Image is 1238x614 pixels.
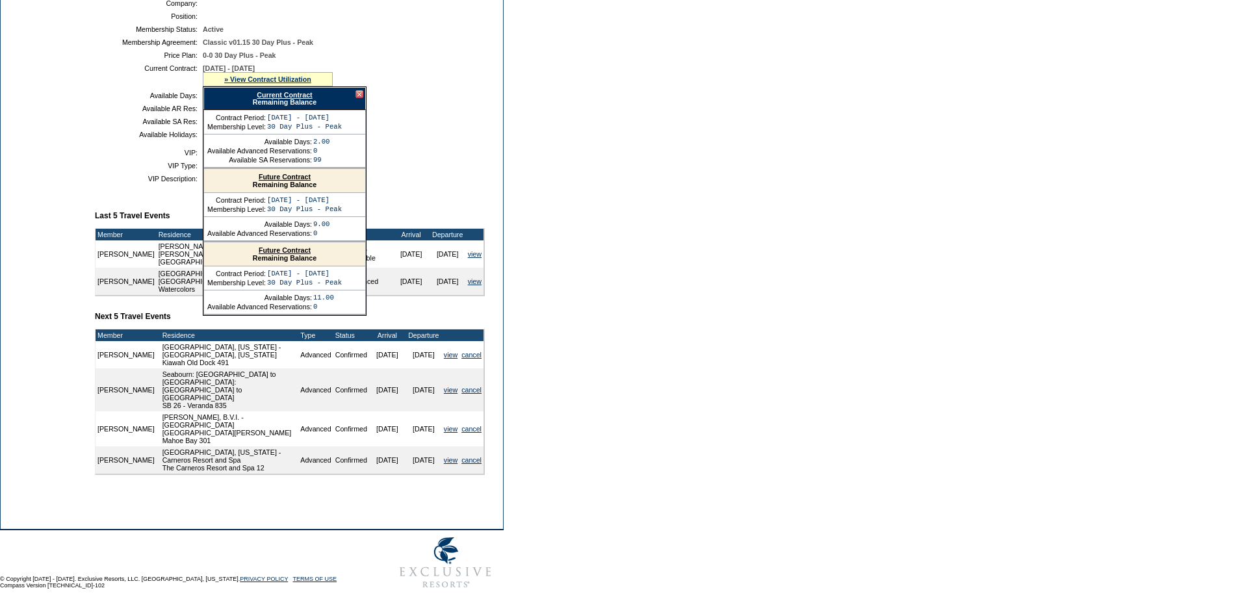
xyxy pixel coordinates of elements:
[369,368,406,411] td: [DATE]
[406,411,442,446] td: [DATE]
[207,270,266,277] td: Contract Period:
[157,240,346,268] td: [PERSON_NAME] & [PERSON_NAME] & Gray [PERSON_NAME] and Gray Day Cruise - [GEOGRAPHIC_DATA]
[100,25,198,33] td: Membership Status:
[267,196,342,204] td: [DATE] - [DATE]
[430,229,466,240] td: Departure
[224,75,311,83] a: » View Contract Utilization
[161,446,299,474] td: [GEOGRAPHIC_DATA], [US_STATE] - Carneros Resort and Spa The Carneros Resort and Spa 12
[161,368,299,411] td: Seabourn: [GEOGRAPHIC_DATA] to [GEOGRAPHIC_DATA]: [GEOGRAPHIC_DATA] to [GEOGRAPHIC_DATA] SB 26 - ...
[96,411,157,446] td: [PERSON_NAME]
[204,169,365,193] div: Remaining Balance
[100,118,198,125] td: Available SA Res:
[406,341,442,368] td: [DATE]
[207,294,312,301] td: Available Days:
[313,220,330,228] td: 9.00
[100,64,198,86] td: Current Contract:
[207,303,312,311] td: Available Advanced Reservations:
[298,446,333,474] td: Advanced
[393,268,430,295] td: [DATE]
[207,123,266,131] td: Membership Level:
[96,446,157,474] td: [PERSON_NAME]
[313,147,330,155] td: 0
[157,268,346,295] td: [GEOGRAPHIC_DATA], [US_STATE] - [GEOGRAPHIC_DATA], [US_STATE] Watercolors
[96,268,157,295] td: [PERSON_NAME]
[333,341,369,368] td: Confirmed
[267,123,342,131] td: 30 Day Plus - Peak
[444,351,458,359] a: view
[259,173,311,181] a: Future Contract
[100,105,198,112] td: Available AR Res:
[444,425,458,433] a: view
[298,341,333,368] td: Advanced
[207,279,266,287] td: Membership Level:
[369,341,406,368] td: [DATE]
[203,51,276,59] span: 0-0 30 Day Plus - Peak
[369,446,406,474] td: [DATE]
[369,329,406,341] td: Arrival
[207,138,312,146] td: Available Days:
[96,329,157,341] td: Member
[100,175,198,183] td: VIP Description:
[333,368,369,411] td: Confirmed
[313,294,334,301] td: 11.00
[207,114,266,122] td: Contract Period:
[393,229,430,240] td: Arrival
[346,240,393,268] td: Space Available
[461,456,482,464] a: cancel
[313,303,334,311] td: 0
[369,411,406,446] td: [DATE]
[444,386,458,394] a: view
[96,240,157,268] td: [PERSON_NAME]
[203,25,224,33] span: Active
[157,229,346,240] td: Residence
[430,240,466,268] td: [DATE]
[267,114,342,122] td: [DATE] - [DATE]
[406,446,442,474] td: [DATE]
[207,196,266,204] td: Contract Period:
[259,246,311,254] a: Future Contract
[95,312,171,321] b: Next 5 Travel Events
[207,229,312,237] td: Available Advanced Reservations:
[406,329,442,341] td: Departure
[207,220,312,228] td: Available Days:
[298,368,333,411] td: Advanced
[387,530,504,595] img: Exclusive Resorts
[203,38,313,46] span: Classic v01.15 30 Day Plus - Peak
[240,576,288,582] a: PRIVACY POLICY
[161,329,299,341] td: Residence
[406,368,442,411] td: [DATE]
[100,92,198,99] td: Available Days:
[100,149,198,157] td: VIP:
[96,368,157,411] td: [PERSON_NAME]
[267,279,342,287] td: 30 Day Plus - Peak
[204,242,365,266] div: Remaining Balance
[100,162,198,170] td: VIP Type:
[333,446,369,474] td: Confirmed
[313,138,330,146] td: 2.00
[430,268,466,295] td: [DATE]
[95,211,170,220] b: Last 5 Travel Events
[346,229,393,240] td: Type
[313,229,330,237] td: 0
[207,147,312,155] td: Available Advanced Reservations:
[100,131,198,138] td: Available Holidays:
[444,456,458,464] a: view
[100,51,198,59] td: Price Plan:
[461,386,482,394] a: cancel
[100,12,198,20] td: Position:
[96,229,157,240] td: Member
[207,156,312,164] td: Available SA Reservations:
[468,250,482,258] a: view
[393,240,430,268] td: [DATE]
[203,64,255,72] span: [DATE] - [DATE]
[257,91,312,99] a: Current Contract
[298,411,333,446] td: Advanced
[313,156,330,164] td: 99
[161,411,299,446] td: [PERSON_NAME], B.V.I. - [GEOGRAPHIC_DATA] [GEOGRAPHIC_DATA][PERSON_NAME] Mahoe Bay 301
[203,87,366,110] div: Remaining Balance
[267,270,342,277] td: [DATE] - [DATE]
[207,205,266,213] td: Membership Level:
[293,576,337,582] a: TERMS OF USE
[461,351,482,359] a: cancel
[346,268,393,295] td: Advanced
